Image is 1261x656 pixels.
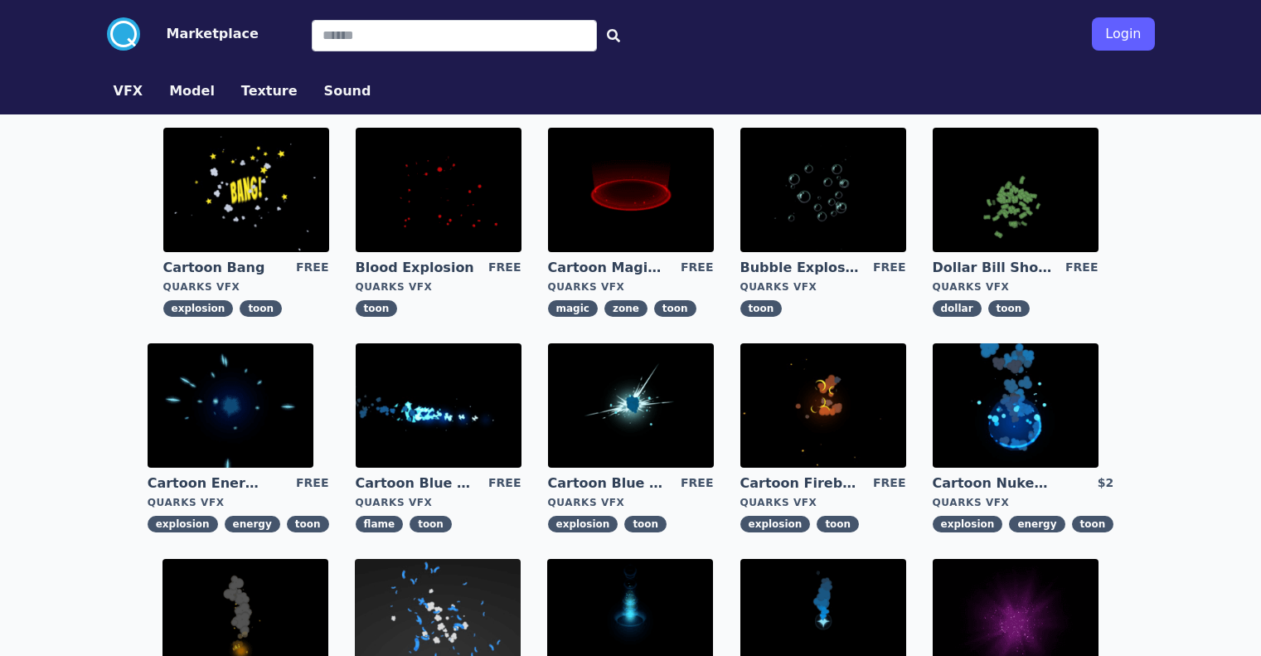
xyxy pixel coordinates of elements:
div: FREE [681,259,713,277]
div: Quarks VFX [740,496,906,509]
button: VFX [114,81,143,101]
img: imgAlt [933,343,1099,468]
a: Cartoon Blue Gas Explosion [548,474,667,493]
div: Quarks VFX [933,496,1114,509]
div: $2 [1098,474,1113,493]
a: Cartoon Energy Explosion [148,474,267,493]
div: Quarks VFX [163,280,329,294]
span: flame [356,516,404,532]
div: Quarks VFX [548,496,714,509]
div: FREE [296,474,328,493]
span: toon [287,516,329,532]
div: Quarks VFX [740,280,906,294]
a: VFX [100,81,157,101]
img: imgAlt [740,343,906,468]
span: toon [1072,516,1114,532]
span: toon [410,516,452,532]
img: imgAlt [740,128,906,252]
img: imgAlt [933,128,1099,252]
span: toon [740,300,783,317]
button: Texture [241,81,298,101]
div: Quarks VFX [356,280,521,294]
span: energy [225,516,280,532]
a: Model [156,81,228,101]
a: Texture [228,81,311,101]
img: imgAlt [163,128,329,252]
a: Marketplace [140,24,259,44]
a: Blood Explosion [356,259,475,277]
a: Cartoon Magic Zone [548,259,667,277]
img: imgAlt [548,343,714,468]
span: toon [654,300,696,317]
span: explosion [548,516,618,532]
div: FREE [488,259,521,277]
a: Bubble Explosion [740,259,860,277]
span: toon [817,516,859,532]
span: explosion [740,516,811,532]
a: Cartoon Fireball Explosion [740,474,860,493]
button: Marketplace [167,24,259,44]
button: Model [169,81,215,101]
span: toon [988,300,1031,317]
span: explosion [163,300,234,317]
img: imgAlt [356,128,521,252]
button: Sound [324,81,371,101]
span: explosion [148,516,218,532]
a: Cartoon Blue Flamethrower [356,474,475,493]
span: magic [548,300,598,317]
img: imgAlt [548,128,714,252]
span: toon [356,300,398,317]
span: toon [240,300,282,317]
div: FREE [681,474,713,493]
span: explosion [933,516,1003,532]
a: Dollar Bill Shower [933,259,1052,277]
div: FREE [873,474,905,493]
span: zone [604,300,647,317]
div: FREE [873,259,905,277]
a: Cartoon Bang [163,259,283,277]
input: Search [312,20,597,51]
span: dollar [933,300,982,317]
button: Login [1092,17,1154,51]
div: FREE [488,474,521,493]
a: Sound [311,81,385,101]
span: toon [624,516,667,532]
div: Quarks VFX [356,496,521,509]
div: Quarks VFX [548,280,714,294]
a: Cartoon Nuke Energy Explosion [933,474,1052,493]
div: Quarks VFX [933,280,1099,294]
div: FREE [1065,259,1098,277]
div: FREE [296,259,328,277]
img: imgAlt [148,343,313,468]
span: energy [1009,516,1065,532]
img: imgAlt [356,343,521,468]
a: Login [1092,11,1154,57]
div: Quarks VFX [148,496,329,509]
